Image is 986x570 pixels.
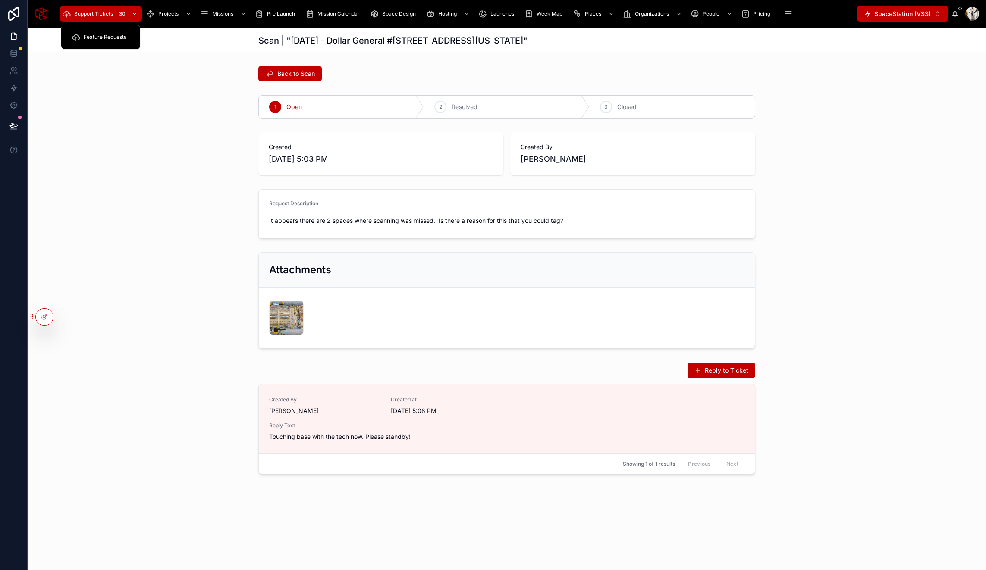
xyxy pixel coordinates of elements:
[452,103,477,111] span: Resolved
[490,10,514,17] span: Launches
[269,263,331,277] h2: Attachments
[158,10,179,17] span: Projects
[258,66,322,81] button: Back to Scan
[116,9,128,19] div: 30
[317,10,360,17] span: Mission Calendar
[438,10,457,17] span: Hosting
[198,6,251,22] a: Missions
[84,34,126,41] span: Feature Requests
[874,9,931,18] span: SpaceStation (VSS)
[269,200,318,207] span: Request Description
[286,103,302,111] span: Open
[635,10,669,17] span: Organizations
[585,10,601,17] span: Places
[35,7,48,21] img: App logo
[521,143,745,151] span: Created By
[688,6,737,22] a: People
[753,10,770,17] span: Pricing
[570,6,619,22] a: Places
[738,6,776,22] a: Pricing
[269,432,744,441] span: Touching base with the tech now. Please standby!
[60,6,142,22] a: Support Tickets30
[269,143,493,151] span: Created
[367,6,422,22] a: Space Design
[269,422,744,429] span: Reply Text
[258,34,528,47] h1: Scan | "[DATE] - Dollar General #[STREET_ADDRESS][US_STATE]"
[252,6,301,22] a: Pre Launch
[269,407,319,415] span: [PERSON_NAME]
[55,4,857,23] div: scrollable content
[623,460,675,467] span: Showing 1 of 1 results
[269,153,493,165] span: [DATE] 5:03 PM
[212,10,233,17] span: Missions
[391,396,502,403] span: Created at
[703,10,719,17] span: People
[269,396,380,403] span: Created By
[688,363,755,378] button: Reply to Ticket
[267,10,295,17] span: Pre Launch
[537,10,562,17] span: Week Map
[604,103,607,110] span: 3
[74,10,113,17] span: Support Tickets
[144,6,196,22] a: Projects
[66,29,135,45] a: Feature Requests
[303,6,366,22] a: Mission Calendar
[391,407,502,415] span: [DATE] 5:08 PM
[424,6,474,22] a: Hosting
[617,103,637,111] span: Closed
[274,103,276,110] span: 1
[439,103,442,110] span: 2
[269,216,744,225] span: It appears there are 2 spaces where scanning was missed. Is there a reason for this that you coul...
[277,69,315,78] span: Back to Scan
[476,6,520,22] a: Launches
[382,10,416,17] span: Space Design
[857,6,948,22] button: Select Button
[521,153,586,165] span: [PERSON_NAME]
[620,6,686,22] a: Organizations
[522,6,568,22] a: Week Map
